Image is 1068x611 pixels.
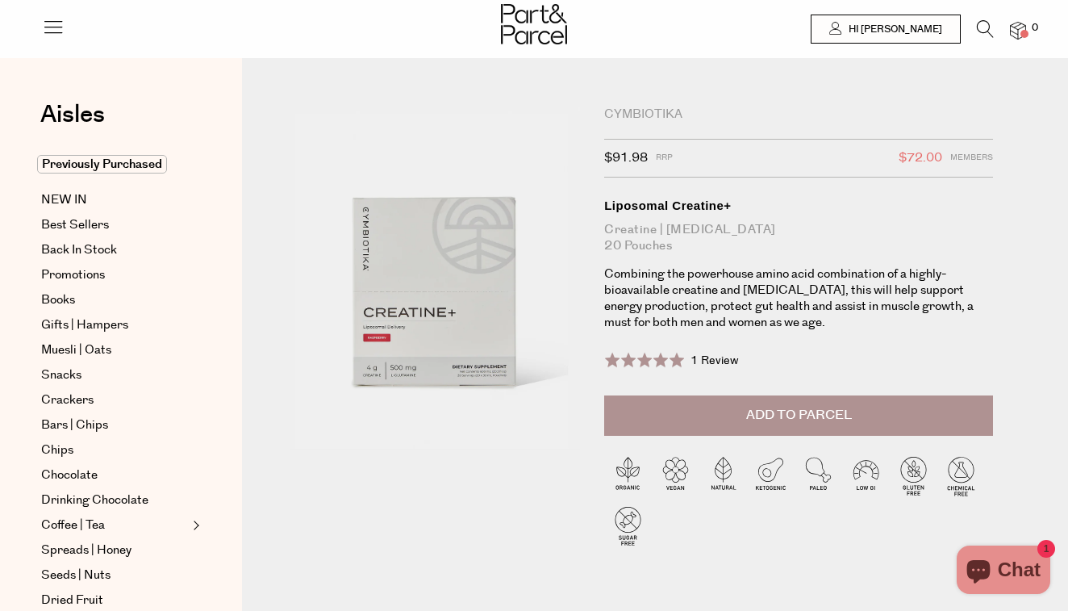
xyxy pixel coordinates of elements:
a: Promotions [41,266,188,285]
img: P_P-ICONS-Live_Bec_V11_Sugar_Free.svg [604,502,652,550]
img: P_P-ICONS-Live_Bec_V11_Organic.svg [604,452,652,500]
span: NEW IN [41,190,87,210]
a: Gifts | Hampers [41,316,188,335]
button: Add to Parcel [604,395,993,436]
span: Muesli | Oats [41,341,111,360]
a: Snacks [41,366,188,385]
button: Expand/Collapse Coffee | Tea [189,516,200,535]
a: NEW IN [41,190,188,210]
span: Gifts | Hampers [41,316,128,335]
span: Dried Fruit [41,591,103,610]
span: 0 [1028,21,1042,36]
span: $91.98 [604,148,648,169]
span: Members [950,148,993,169]
a: Chips [41,441,188,460]
span: Chocolate [41,466,98,485]
a: Coffee | Tea [41,516,188,535]
a: Aisles [40,103,105,143]
img: P_P-ICONS-Live_Bec_V11_Gluten_Free.svg [890,452,937,500]
a: Hi [PERSON_NAME] [811,15,961,44]
span: Spreads | Honey [41,541,131,560]
span: Hi [PERSON_NAME] [845,23,942,36]
a: 0 [1010,22,1026,39]
span: $72.00 [899,148,942,169]
img: Liposomal Creatine+ [290,107,580,449]
span: Coffee | Tea [41,516,105,535]
span: Crackers [41,391,94,410]
a: Bars | Chips [41,416,188,435]
a: Crackers [41,391,188,410]
img: P_P-ICONS-Live_Bec_V11_Paleo.svg [795,452,842,500]
span: Books [41,291,75,310]
p: Combining the powerhouse amino acid combination of a highly-bioavailable creatine and [MEDICAL_DA... [604,266,993,331]
a: Previously Purchased [41,155,188,174]
a: Back In Stock [41,241,188,260]
span: Aisles [40,97,105,132]
img: P_P-ICONS-Live_Bec_V11_Natural.svg [699,452,747,500]
span: RRP [656,148,673,169]
a: Spreads | Honey [41,541,188,560]
a: Dried Fruit [41,591,188,610]
img: P_P-ICONS-Live_Bec_V11_Vegan.svg [652,452,699,500]
span: Previously Purchased [37,155,167,174]
span: Chips [41,441,73,460]
span: Add to Parcel [746,406,852,425]
div: Creatine | [MEDICAL_DATA] 20 Pouches [604,222,993,254]
span: Seeds | Nuts [41,566,111,585]
span: Best Sellers [41,216,109,235]
span: Snacks [41,366,81,385]
img: P_P-ICONS-Live_Bec_V11_Ketogenic.svg [747,452,795,500]
span: Promotions [41,266,105,285]
div: Cymbiotika [604,107,993,123]
span: 1 Review [690,353,739,369]
img: P_P-ICONS-Live_Bec_V11_Chemical_Free.svg [937,452,985,500]
inbox-online-store-chat: Shopify online store chat [952,546,1055,598]
img: P_P-ICONS-Live_Bec_V11_Low_Gi.svg [842,452,890,500]
a: Chocolate [41,466,188,485]
div: Liposomal Creatine+ [604,198,993,214]
a: Books [41,291,188,310]
span: Back In Stock [41,241,117,260]
a: Best Sellers [41,216,188,235]
span: Drinking Chocolate [41,491,148,510]
a: Muesli | Oats [41,341,188,360]
a: Drinking Chocolate [41,491,188,510]
a: Seeds | Nuts [41,566,188,585]
span: Bars | Chips [41,416,108,435]
img: Part&Parcel [501,4,567,44]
